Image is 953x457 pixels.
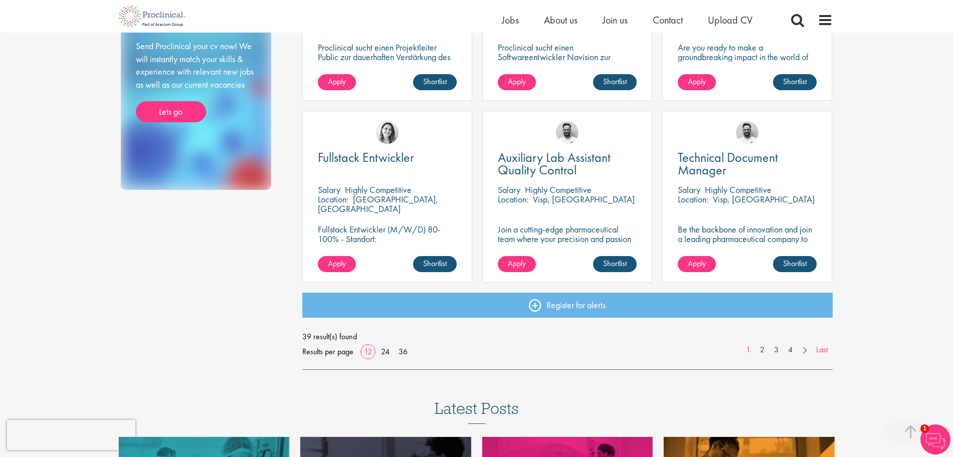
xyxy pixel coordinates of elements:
a: 4 [783,344,798,356]
div: Send Proclinical your cv now! We will instantly match your skills & experience with relevant new ... [136,40,256,122]
a: Shortlist [593,256,637,272]
img: Emile De Beer [556,121,579,144]
a: Apply [678,256,716,272]
span: Apply [688,258,706,269]
a: 3 [769,344,784,356]
a: Shortlist [413,256,457,272]
span: Location: [498,193,528,205]
span: Apply [508,76,526,87]
p: Proclinical sucht einen Projektleiter Public zur dauerhaften Verstärkung des Teams unseres Kunden... [318,43,457,81]
a: 12 [360,346,375,357]
a: Technical Document Manager [678,151,817,176]
a: 2 [755,344,770,356]
p: Are you ready to make a groundbreaking impact in the world of biotechnology? Join a growing compa... [678,43,817,90]
p: Highly Competitive [525,184,592,195]
iframe: reCAPTCHA [7,420,135,450]
span: Fullstack Entwickler [318,149,414,166]
a: Shortlist [773,74,817,90]
img: Chatbot [920,424,950,454]
span: 39 result(s) found [302,329,833,344]
a: Apply [498,256,536,272]
p: Highly Competitive [345,184,412,195]
a: 36 [395,346,411,357]
p: [GEOGRAPHIC_DATA], [GEOGRAPHIC_DATA] [318,193,438,214]
a: Apply [498,74,536,90]
h3: Latest Posts [435,400,519,424]
p: Be the backbone of innovation and join a leading pharmaceutical company to help keep life-changin... [678,224,817,263]
span: Technical Document Manager [678,149,778,178]
a: 24 [377,346,393,357]
a: Shortlist [593,74,637,90]
span: Apply [328,76,346,87]
a: Upload CV [708,14,752,27]
span: Results per page [302,344,353,359]
p: Visp, [GEOGRAPHIC_DATA] [533,193,635,205]
a: Register for alerts [302,293,833,318]
a: Apply [318,74,356,90]
span: Apply [328,258,346,269]
p: Highly Competitive [705,184,772,195]
a: Contact [653,14,683,27]
a: Fullstack Entwickler [318,151,457,164]
img: Nur Ergiydiren [376,121,399,144]
span: Salary [498,184,520,195]
a: Lets go [136,101,206,122]
a: Shortlist [773,256,817,272]
a: Shortlist [413,74,457,90]
span: Auxiliary Lab Assistant Quality Control [498,149,611,178]
a: 1 [741,344,755,356]
span: Location: [318,193,348,205]
p: Visp, [GEOGRAPHIC_DATA] [713,193,815,205]
p: Fullstack Entwickler (M/W/D) 80-100% - Standort: [GEOGRAPHIC_DATA], [GEOGRAPHIC_DATA] - Arbeitsze... [318,224,457,272]
a: Apply [318,256,356,272]
a: Apply [678,74,716,90]
a: Last [811,344,833,356]
span: 1 [920,424,929,433]
span: Location: [678,193,708,205]
a: Join us [603,14,628,27]
p: Join a cutting-edge pharmaceutical team where your precision and passion for quality will help sh... [498,224,637,263]
span: Apply [508,258,526,269]
img: Emile De Beer [736,121,758,144]
a: Jobs [502,14,519,27]
a: Auxiliary Lab Assistant Quality Control [498,151,637,176]
span: Salary [678,184,700,195]
span: Salary [318,184,340,195]
span: Apply [688,76,706,87]
p: Proclinical sucht einen Softwareentwickler Navision zur dauerhaften Verstärkung des Teams unseres... [498,43,637,90]
a: About us [544,14,578,27]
